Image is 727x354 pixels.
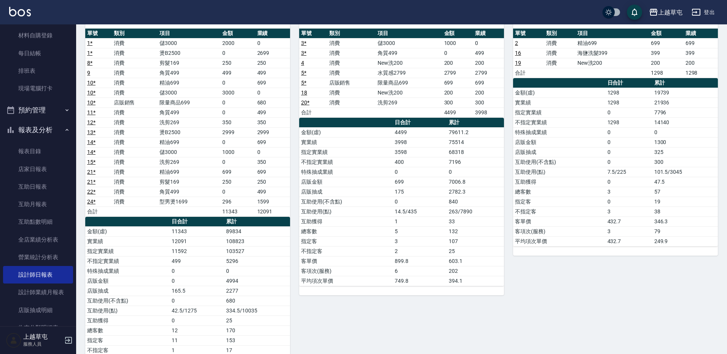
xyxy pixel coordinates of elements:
td: 互助使用(不含點) [513,157,606,167]
td: 107 [447,236,504,246]
th: 單號 [299,29,327,38]
td: 合計 [513,68,544,78]
td: 334.5/10035 [224,306,290,316]
td: 7196 [447,157,504,167]
td: 消費 [327,58,376,68]
td: 消費 [112,167,158,177]
td: 1298 [649,68,683,78]
td: 0 [606,177,652,187]
td: 燙B2500 [158,48,220,58]
td: 消費 [327,48,376,58]
td: 699 [255,167,290,177]
td: 499 [473,48,504,58]
table: a dense table [299,118,504,286]
a: 排班表 [3,62,73,80]
td: 互助使用(點) [85,306,170,316]
td: New洗200 [376,88,442,98]
td: 平均項次單價 [513,236,606,246]
td: 1298 [606,117,652,127]
td: 200 [442,88,473,98]
td: 指定客 [513,197,606,207]
td: 消費 [112,187,158,197]
td: 儲3000 [158,38,220,48]
td: 0 [224,266,290,276]
td: 金額(虛) [299,127,393,137]
td: 0 [606,137,652,147]
td: 2999 [255,127,290,137]
td: 2782.3 [447,187,504,197]
td: 132 [447,226,504,236]
td: 儲3000 [158,147,220,157]
a: 9 [87,70,90,76]
td: 特殊抽成業績 [85,266,170,276]
td: 12091 [170,236,224,246]
td: 互助使用(點) [299,207,393,216]
td: 399 [649,48,683,58]
td: 840 [447,197,504,207]
td: 0 [170,276,224,286]
td: 11343 [220,207,255,216]
a: 營業統計分析表 [3,248,73,266]
td: 0 [255,38,290,48]
td: 5 [393,226,447,236]
td: 11343 [170,226,224,236]
td: 680 [255,98,290,107]
td: 0 [606,107,652,117]
a: 4 [301,60,304,66]
td: 0 [393,167,447,177]
td: 消費 [112,177,158,187]
td: 洗剪269 [158,157,220,167]
td: 250 [220,58,255,68]
td: 消費 [112,127,158,137]
td: 互助獲得 [299,216,393,226]
td: 400 [393,157,447,167]
th: 類別 [544,29,576,38]
td: 3998 [393,137,447,147]
td: 1298 [684,68,718,78]
td: 0 [170,296,224,306]
td: 剪髮169 [158,177,220,187]
td: 實業績 [513,98,606,107]
td: 432.7 [606,216,652,226]
td: 325 [652,147,718,157]
td: 2799 [473,68,504,78]
td: 2699 [255,48,290,58]
td: 899.8 [393,256,447,266]
button: 預約管理 [3,100,73,120]
th: 類別 [112,29,158,38]
th: 累計 [447,118,504,128]
td: 1300 [652,137,718,147]
td: 不指定客 [513,207,606,216]
td: 200 [649,58,683,68]
td: 互助獲得 [85,316,170,325]
td: 消費 [112,88,158,98]
td: 0 [255,147,290,157]
td: 2799 [442,68,473,78]
td: 儲3000 [376,38,442,48]
td: 699 [473,78,504,88]
td: 680 [224,296,290,306]
td: 4994 [224,276,290,286]
p: 服務人員 [23,341,62,348]
td: 699 [393,177,447,187]
td: 6 [393,266,447,276]
a: 店販抽成明細 [3,301,73,319]
td: 200 [473,58,504,68]
td: 互助使用(點) [513,167,606,177]
td: 249.9 [652,236,718,246]
td: 消費 [327,68,376,78]
img: Logo [9,7,31,16]
td: 店販金額 [513,137,606,147]
th: 累計 [652,78,718,88]
td: 金額(虛) [85,226,170,236]
td: 1599 [255,197,290,207]
td: 89834 [224,226,290,236]
td: 不指定實業績 [513,117,606,127]
td: 57 [652,187,718,197]
td: 平均項次單價 [299,276,393,286]
td: 客單價 [299,256,393,266]
td: 499 [255,187,290,197]
td: 店販銷售 [327,78,376,88]
td: 33 [447,216,504,226]
td: 消費 [112,48,158,58]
